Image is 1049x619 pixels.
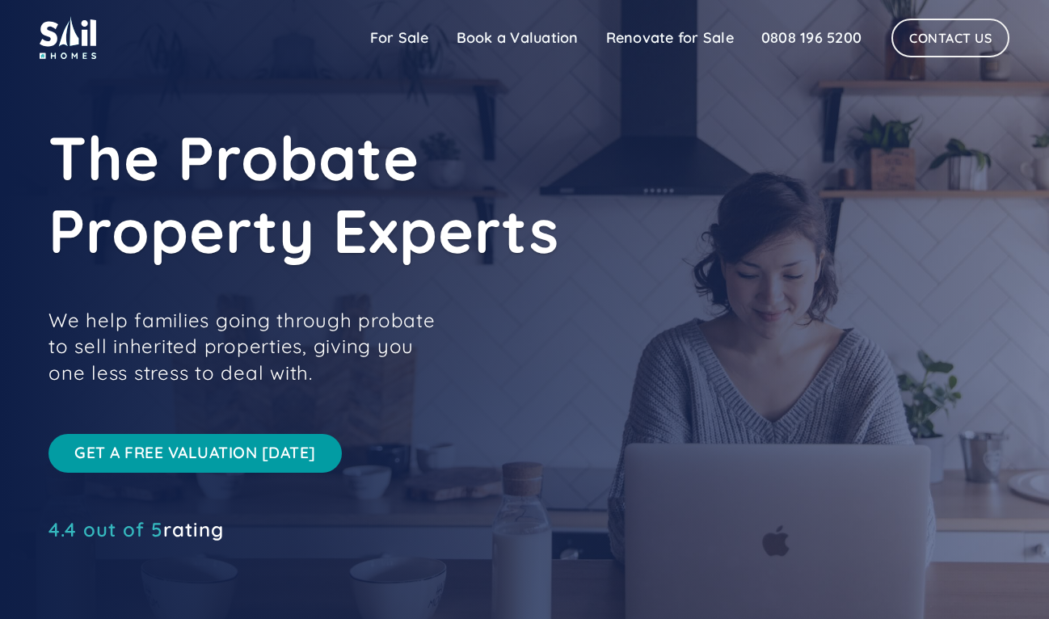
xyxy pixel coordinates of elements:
a: Book a Valuation [443,22,592,54]
a: For Sale [356,22,443,54]
p: We help families going through probate to sell inherited properties, giving you one less stress t... [48,307,453,385]
a: Contact Us [891,19,1009,57]
a: 0808 196 5200 [748,22,875,54]
div: rating [48,521,224,537]
h1: The Probate Property Experts [48,121,776,267]
iframe: Customer reviews powered by Trustpilot [48,545,291,565]
a: Get a free valuation [DATE] [48,434,342,472]
a: 4.4 out of 5rating [48,521,224,537]
span: 4.4 out of 5 [48,517,163,541]
a: Renovate for Sale [592,22,748,54]
img: sail home logo [40,16,96,59]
